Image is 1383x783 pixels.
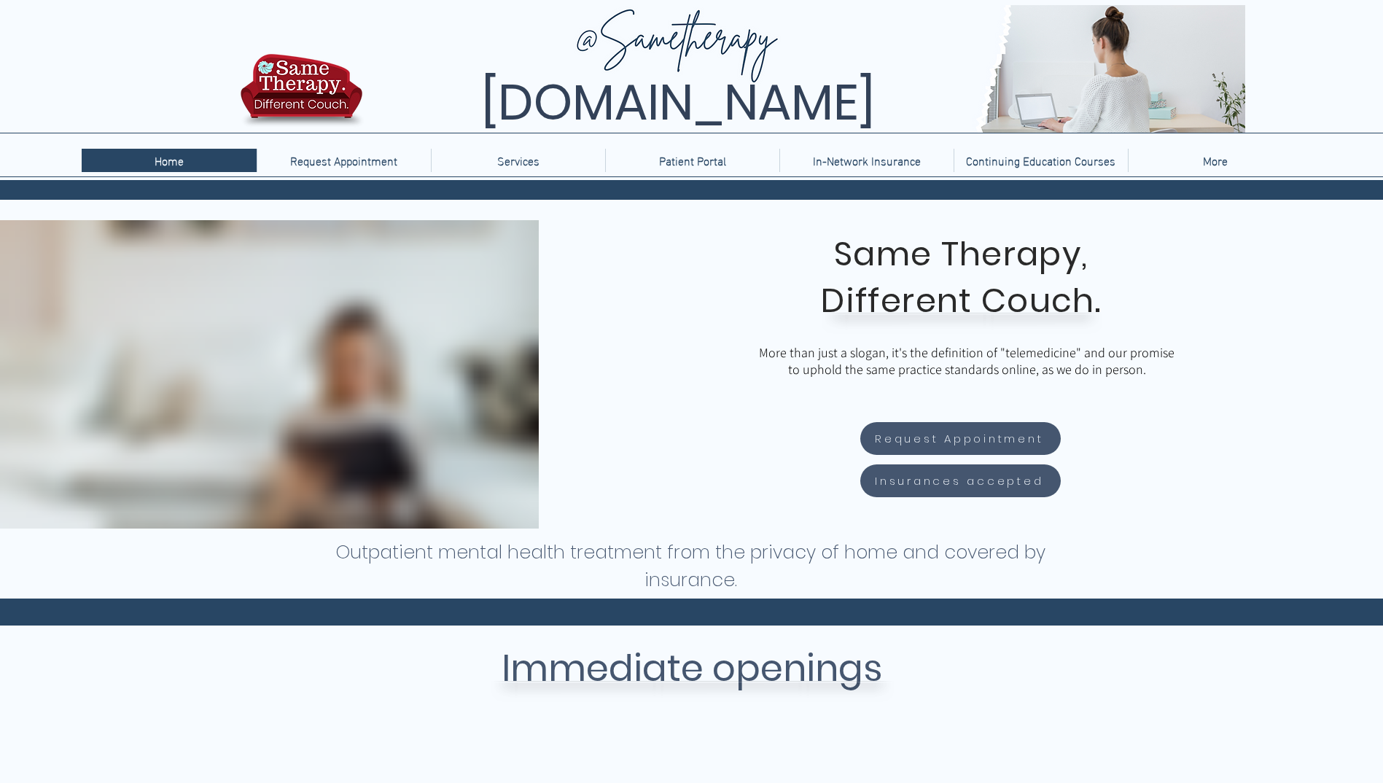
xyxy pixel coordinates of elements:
p: Services [490,149,547,172]
p: Continuing Education Courses [959,149,1123,172]
a: Request Appointment [860,422,1061,455]
img: TBH.US [236,52,367,138]
p: More [1196,149,1235,172]
img: Same Therapy, Different Couch. TelebehavioralHealth.US [366,5,1245,133]
a: Home [82,149,257,172]
a: Continuing Education Courses [954,149,1128,172]
span: Request Appointment [875,430,1043,447]
p: Patient Portal [652,149,733,172]
p: More than just a slogan, it's the definition of "telemedicine" and our promise to uphold the same... [755,344,1178,378]
a: Insurances accepted [860,464,1061,497]
a: Patient Portal [605,149,779,172]
nav: Site [82,149,1302,172]
p: Home [147,149,191,172]
span: Different Couch. [821,278,1101,324]
h1: Outpatient mental health treatment from the privacy of home and covered by insurance. [335,539,1047,594]
h2: Immediate openings [335,641,1049,696]
p: Request Appointment [283,149,405,172]
span: Same Therapy, [834,231,1088,277]
span: [DOMAIN_NAME] [481,68,875,137]
p: In-Network Insurance [806,149,928,172]
a: Request Appointment [257,149,431,172]
div: Services [431,149,605,172]
a: In-Network Insurance [779,149,954,172]
span: Insurances accepted [875,472,1043,489]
